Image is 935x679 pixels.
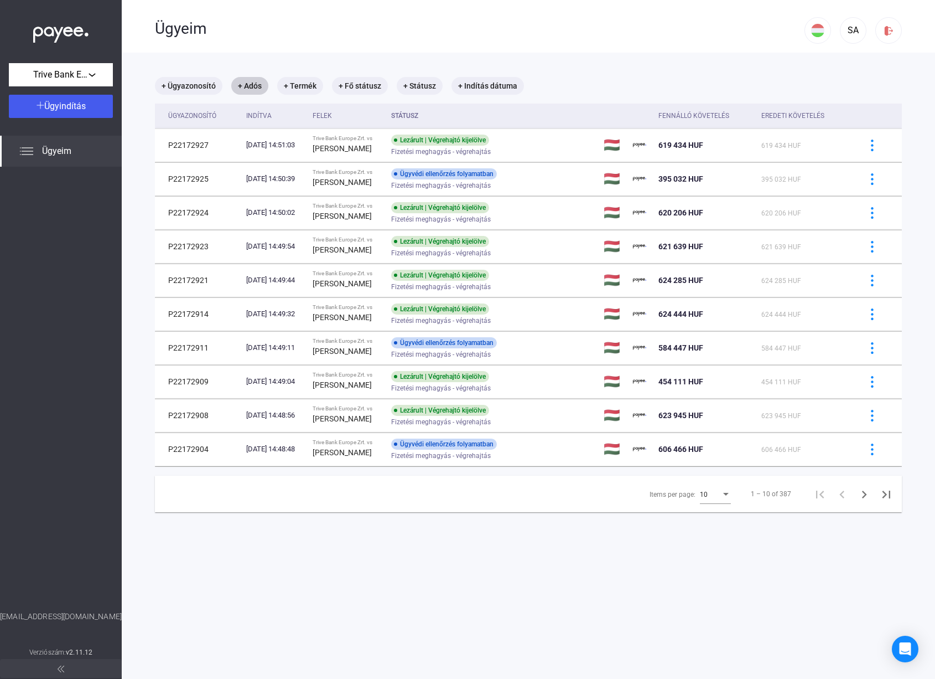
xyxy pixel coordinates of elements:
img: arrow-double-left-grey.svg [58,666,64,672]
td: 🇭🇺 [599,162,628,196]
td: P22172924 [155,196,242,229]
button: more-blue [860,370,884,393]
button: more-blue [860,133,884,157]
div: Trive Bank Europe Zrt. vs [313,338,382,344]
span: 619 434 HUF [658,141,703,150]
span: 623 945 HUF [658,411,703,420]
div: Trive Bank Europe Zrt. vs [313,439,382,446]
button: more-blue [860,336,884,359]
button: Previous page [831,483,853,505]
strong: [PERSON_NAME] [313,144,372,153]
strong: [PERSON_NAME] [313,178,372,187]
strong: [PERSON_NAME] [313,212,372,220]
img: list.svg [20,145,33,158]
img: more-blue [866,140,878,151]
div: Lezárult | Végrehajtó kijelölve [391,135,489,146]
span: 454 111 HUF [658,377,703,386]
span: 624 444 HUF [658,310,703,318]
span: Fizetési meghagyás - végrehajtás [391,213,491,226]
button: SA [840,17,866,44]
td: 🇭🇺 [599,230,628,263]
div: [DATE] 14:51:03 [246,140,303,151]
img: more-blue [866,207,878,219]
img: payee-logo [633,341,646,354]
div: Trive Bank Europe Zrt. vs [313,270,382,277]
span: Fizetési meghagyás - végrehajtás [391,382,491,395]
div: Trive Bank Europe Zrt. vs [313,135,382,142]
div: Trive Bank Europe Zrt. vs [313,372,382,378]
td: 🇭🇺 [599,433,628,466]
div: Lezárult | Végrehajtó kijelölve [391,371,489,382]
button: Last page [875,483,897,505]
button: more-blue [860,235,884,258]
div: Eredeti követelés [761,109,824,122]
span: 10 [700,491,708,498]
img: more-blue [866,275,878,286]
div: [DATE] 14:49:54 [246,241,303,252]
img: plus-white.svg [37,101,44,109]
div: Indítva [246,109,272,122]
img: white-payee-white-dot.svg [33,20,89,43]
img: more-blue [866,173,878,185]
div: [DATE] 14:48:56 [246,410,303,421]
span: 584 447 HUF [761,344,801,352]
span: 395 032 HUF [658,174,703,183]
strong: [PERSON_NAME] [313,313,372,322]
img: more-blue [866,410,878,421]
td: P22172908 [155,399,242,432]
td: 🇭🇺 [599,264,628,297]
div: Ügyvédi ellenőrzés folyamatban [391,168,497,179]
img: more-blue [866,444,878,455]
div: Indítva [246,109,303,122]
span: Fizetési meghagyás - végrehajtás [391,449,491,462]
button: more-blue [860,438,884,461]
button: First page [809,483,831,505]
img: more-blue [866,376,878,388]
div: Lezárult | Végrehajtó kijelölve [391,202,489,213]
span: 454 111 HUF [761,378,801,386]
mat-select: Items per page: [700,487,731,501]
div: Trive Bank Europe Zrt. vs [313,304,382,311]
span: 623 945 HUF [761,412,801,420]
div: Lezárult | Végrehajtó kijelölve [391,304,489,315]
mat-chip: + Fő státusz [332,77,388,95]
strong: [PERSON_NAME] [313,245,372,254]
button: more-blue [860,302,884,326]
img: payee-logo [633,375,646,388]
button: Trive Bank Europe Zrt. [9,63,113,86]
td: P22172904 [155,433,242,466]
th: Státusz [387,104,600,128]
div: Fennálló követelés [658,109,752,122]
button: HU [804,17,831,44]
div: 1 – 10 of 387 [751,487,791,501]
span: 621 639 HUF [761,243,801,251]
strong: [PERSON_NAME] [313,347,372,356]
strong: [PERSON_NAME] [313,380,372,389]
img: payee-logo [633,240,646,253]
span: 624 285 HUF [658,276,703,285]
strong: [PERSON_NAME] [313,448,372,457]
div: Items per page: [650,488,695,501]
button: more-blue [860,404,884,427]
div: Eredeti követelés [761,109,846,122]
td: P22172921 [155,264,242,297]
img: payee-logo [633,409,646,422]
img: payee-logo [633,274,646,287]
div: Open Intercom Messenger [892,636,918,662]
button: more-blue [860,167,884,191]
button: Next page [853,483,875,505]
span: Fizetési meghagyás - végrehajtás [391,348,491,361]
span: 619 434 HUF [761,142,801,150]
span: Trive Bank Europe Zrt. [33,68,89,81]
div: Trive Bank Europe Zrt. vs [313,405,382,412]
td: P22172927 [155,128,242,162]
div: Trive Bank Europe Zrt. vs [313,236,382,243]
mat-chip: + Adós [231,77,268,95]
td: 🇭🇺 [599,297,628,331]
img: more-blue [866,241,878,253]
img: more-blue [866,342,878,354]
span: Fizetési meghagyás - végrehajtás [391,314,491,327]
span: 624 444 HUF [761,311,801,318]
td: 🇭🇺 [599,196,628,229]
div: Trive Bank Europe Zrt. vs [313,169,382,176]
